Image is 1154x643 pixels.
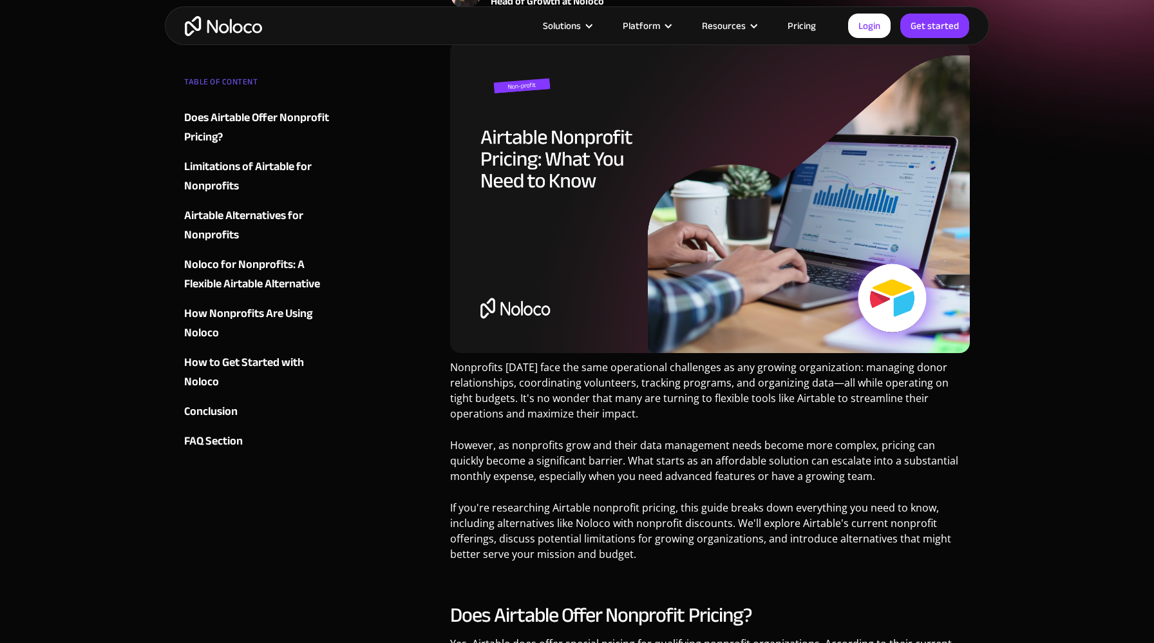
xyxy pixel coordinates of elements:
[184,402,238,421] div: Conclusion
[184,304,340,343] a: How Nonprofits Are Using Noloco
[450,360,970,431] p: Nonprofits [DATE] face the same operational challenges as any growing organization: managing dono...
[184,255,340,294] a: Noloco for Nonprofits: A Flexible Airtable Alternative
[184,432,340,451] a: FAQ Section
[771,17,832,34] a: Pricing
[184,206,340,245] a: Airtable Alternatives for Nonprofits
[450,602,970,628] h2: Does Airtable Offer Nonprofit Pricing?
[184,432,243,451] div: FAQ Section
[623,17,660,34] div: Platform
[184,108,340,147] a: Does Airtable Offer Nonprofit Pricing?
[686,17,771,34] div: Resources
[848,14,891,38] a: Login
[702,17,746,34] div: Resources
[900,14,969,38] a: Get started
[184,72,340,98] div: TABLE OF CONTENT
[184,353,340,392] a: How to Get Started with Noloco
[450,437,970,494] p: However, as nonprofits grow and their data management needs become more complex, pricing can quic...
[607,17,686,34] div: Platform
[184,157,340,196] a: Limitations of Airtable for Nonprofits
[185,16,262,36] a: home
[450,500,970,571] p: If you're researching Airtable nonprofit pricing, this guide breaks down everything you need to k...
[543,17,581,34] div: Solutions
[184,402,340,421] a: Conclusion
[527,17,607,34] div: Solutions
